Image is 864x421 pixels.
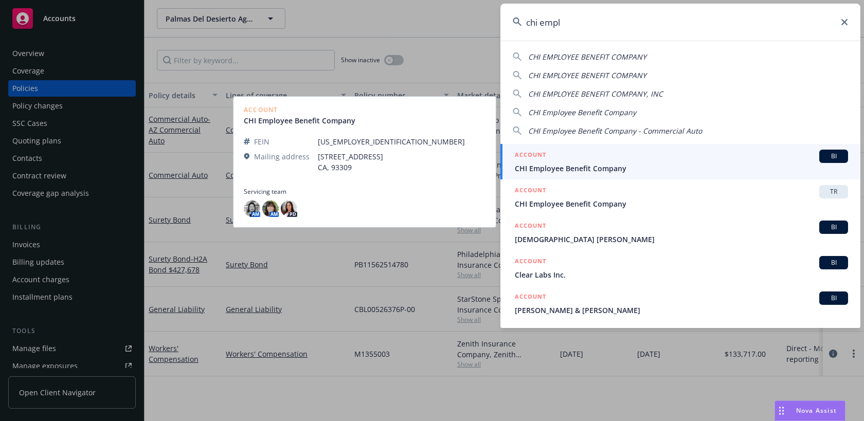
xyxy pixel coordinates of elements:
[528,70,646,80] span: CHI EMPLOYEE BENEFIT COMPANY
[515,256,546,268] h5: ACCOUNT
[528,89,663,99] span: CHI EMPLOYEE BENEFIT COMPANY, INC
[515,234,848,245] span: [DEMOGRAPHIC_DATA] [PERSON_NAME]
[500,4,860,41] input: Search...
[500,250,860,286] a: ACCOUNTBIClear Labs Inc.
[515,269,848,280] span: Clear Labs Inc.
[823,223,844,232] span: BI
[775,400,845,421] button: Nova Assist
[528,126,702,136] span: CHI Employee Benefit Company - Commercial Auto
[823,294,844,303] span: BI
[775,401,788,420] div: Drag to move
[515,185,546,197] h5: ACCOUNT
[515,198,848,209] span: CHI Employee Benefit Company
[500,321,860,365] a: POLICY
[500,179,860,215] a: ACCOUNTTRCHI Employee Benefit Company
[500,286,860,321] a: ACCOUNTBI[PERSON_NAME] & [PERSON_NAME]
[528,107,636,117] span: CHI Employee Benefit Company
[823,152,844,161] span: BI
[823,258,844,267] span: BI
[515,291,546,304] h5: ACCOUNT
[500,215,860,250] a: ACCOUNTBI[DEMOGRAPHIC_DATA] [PERSON_NAME]
[796,406,837,415] span: Nova Assist
[528,52,646,62] span: CHI EMPLOYEE BENEFIT COMPANY
[515,163,848,174] span: CHI Employee Benefit Company
[500,144,860,179] a: ACCOUNTBICHI Employee Benefit Company
[515,150,546,162] h5: ACCOUNT
[515,221,546,233] h5: ACCOUNT
[823,187,844,196] span: TR
[515,305,848,316] span: [PERSON_NAME] & [PERSON_NAME]
[515,327,538,337] h5: POLICY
